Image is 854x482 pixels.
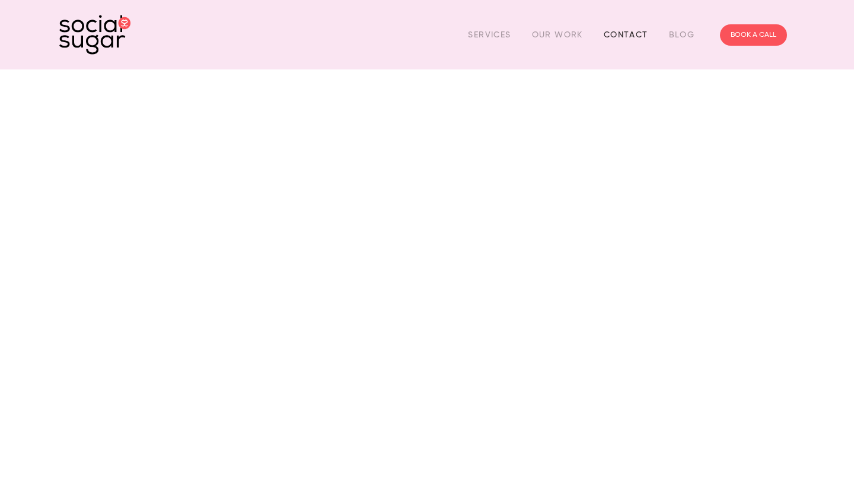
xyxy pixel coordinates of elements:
[468,26,511,44] a: Services
[669,26,695,44] a: Blog
[604,26,648,44] a: Contact
[720,24,787,46] a: BOOK A CALL
[59,15,130,55] img: SocialSugar
[532,26,583,44] a: Our Work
